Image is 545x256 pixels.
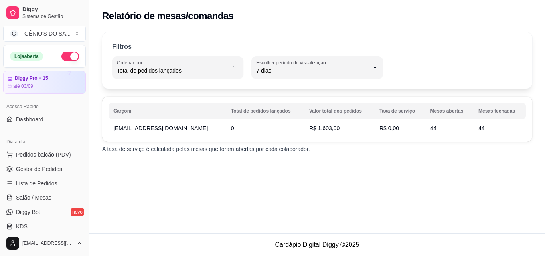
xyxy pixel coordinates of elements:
button: [EMAIL_ADDRESS][DOMAIN_NAME] [3,234,86,253]
article: Diggy Pro + 15 [15,75,48,81]
footer: Cardápio Digital Diggy © 2025 [89,233,545,256]
span: [EMAIL_ADDRESS][DOMAIN_NAME] [113,124,208,132]
article: até 03/09 [13,83,33,89]
p: A taxa de serviço é calculada pelas mesas que foram abertas por cada colaborador. [102,145,532,153]
a: DiggySistema de Gestão [3,3,86,22]
span: 44 [430,125,437,131]
a: Diggy Pro + 15até 03/09 [3,71,86,94]
span: Pedidos balcão (PDV) [16,151,71,159]
th: Total de pedidos lançados [226,103,304,119]
span: Diggy Bot [16,208,40,216]
span: 7 dias [256,67,368,75]
span: 0 [231,125,234,131]
span: Salão / Mesas [16,194,51,202]
h2: Relatório de mesas/comandas [102,10,233,22]
th: Garçom [109,103,226,119]
span: Total de pedidos lançados [117,67,229,75]
th: Mesas abertas [426,103,474,119]
button: Select a team [3,26,86,42]
button: Pedidos balcão (PDV) [3,148,86,161]
button: Ordenar porTotal de pedidos lançados [112,56,243,79]
span: R$ 1.603,00 [309,125,340,131]
span: Sistema de Gestão [22,13,83,20]
a: Salão / Mesas [3,191,86,204]
span: Gestor de Pedidos [16,165,62,173]
span: [EMAIL_ADDRESS][DOMAIN_NAME] [22,240,73,246]
a: Gestor de Pedidos [3,163,86,175]
span: Diggy [22,6,83,13]
div: GÊNIO'S DO SA ... [24,30,71,38]
a: Lista de Pedidos [3,177,86,190]
span: Dashboard [16,115,43,123]
span: G [10,30,18,38]
div: Dia a dia [3,135,86,148]
div: Loja aberta [10,52,43,61]
a: KDS [3,220,86,233]
a: Diggy Botnovo [3,206,86,218]
span: R$ 0,00 [379,125,399,131]
span: Lista de Pedidos [16,179,57,187]
label: Escolher período de visualização [256,59,328,66]
button: Alterar Status [61,52,79,61]
th: Mesas fechadas [474,103,526,119]
th: Valor total dos pedidos [304,103,375,119]
th: Taxa de serviço [375,103,426,119]
span: 44 [478,125,485,131]
div: Acesso Rápido [3,100,86,113]
span: KDS [16,222,28,230]
a: Dashboard [3,113,86,126]
button: Escolher período de visualização7 dias [251,56,383,79]
p: Filtros [112,42,132,52]
label: Ordenar por [117,59,145,66]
